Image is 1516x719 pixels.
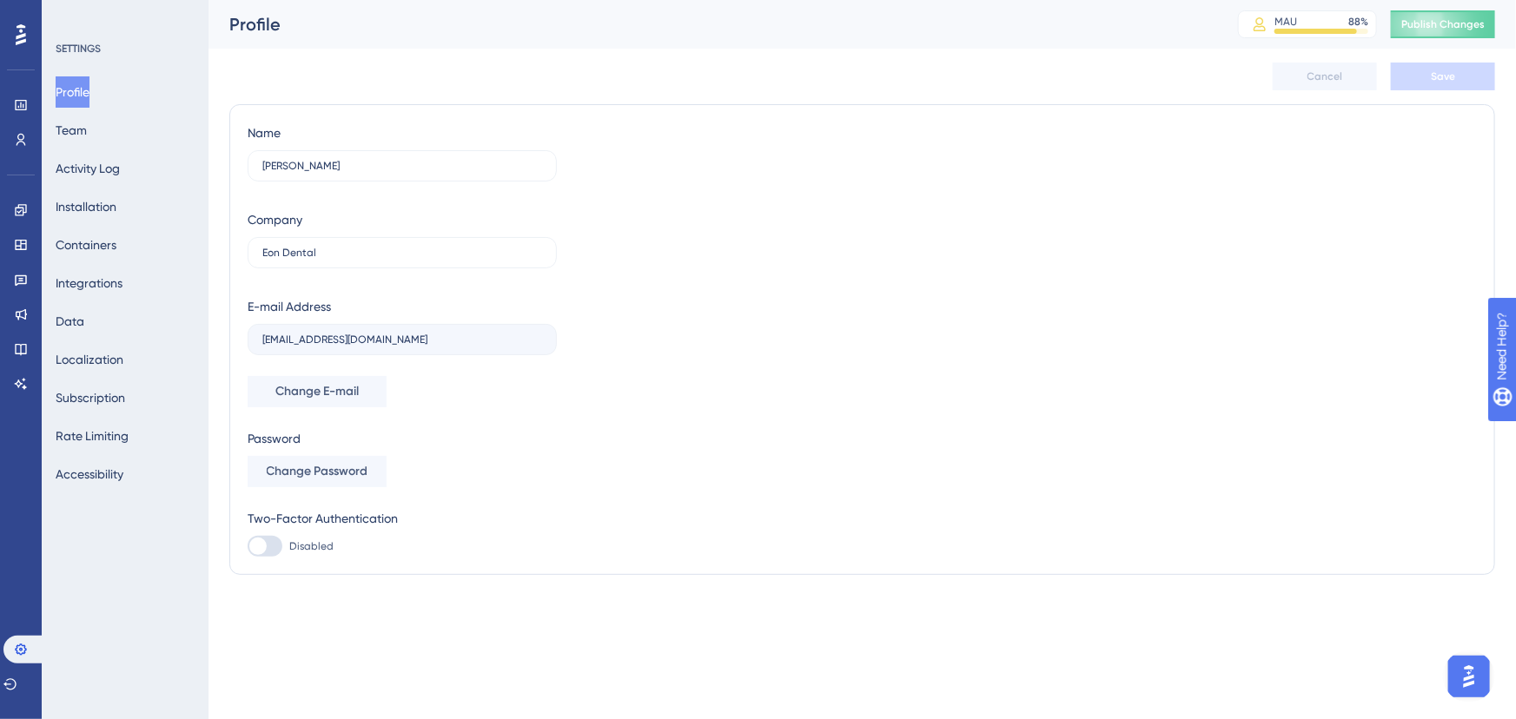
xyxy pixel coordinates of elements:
[56,42,196,56] div: SETTINGS
[248,508,557,529] div: Two-Factor Authentication
[56,420,129,452] button: Rate Limiting
[248,456,387,487] button: Change Password
[56,76,89,108] button: Profile
[1431,69,1455,83] span: Save
[56,191,116,222] button: Installation
[289,539,334,553] span: Disabled
[248,428,557,449] div: Password
[262,160,542,172] input: Name Surname
[56,153,120,184] button: Activity Log
[248,376,387,407] button: Change E-mail
[1274,15,1297,29] div: MAU
[56,458,123,490] button: Accessibility
[41,4,109,25] span: Need Help?
[248,209,302,230] div: Company
[1307,69,1343,83] span: Cancel
[1348,15,1368,29] div: 88 %
[1401,17,1485,31] span: Publish Changes
[56,306,84,337] button: Data
[262,247,542,259] input: Company Name
[56,382,125,413] button: Subscription
[1391,10,1495,38] button: Publish Changes
[275,381,359,402] span: Change E-mail
[56,344,123,375] button: Localization
[56,267,122,299] button: Integrations
[56,229,116,261] button: Containers
[1273,63,1377,90] button: Cancel
[1443,650,1495,703] iframe: UserGuiding AI Assistant Launcher
[262,333,542,346] input: E-mail Address
[1391,63,1495,90] button: Save
[248,122,281,143] div: Name
[248,296,331,317] div: E-mail Address
[229,12,1195,36] div: Profile
[56,115,87,146] button: Team
[267,461,368,482] span: Change Password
